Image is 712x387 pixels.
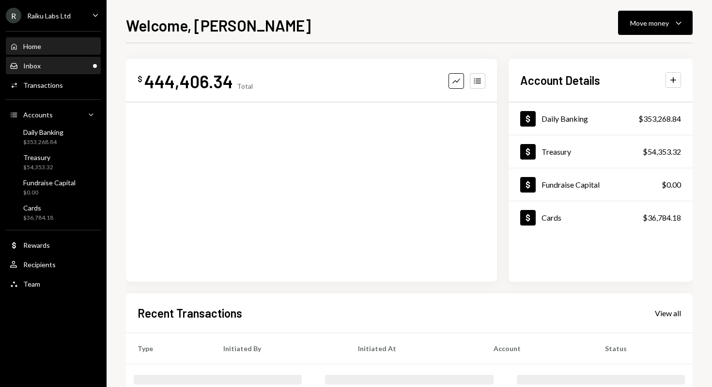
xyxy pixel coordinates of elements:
[346,333,482,364] th: Initiated At
[6,236,101,254] a: Rewards
[144,70,233,92] div: 444,406.34
[27,12,71,20] div: Raiku Labs Ltd
[643,212,681,224] div: $36,784.18
[6,256,101,273] a: Recipients
[23,280,40,288] div: Team
[138,74,142,84] div: $
[509,102,693,135] a: Daily Banking$353,268.84
[23,163,53,172] div: $54,353.32
[23,42,41,50] div: Home
[6,8,21,23] div: R
[23,128,63,136] div: Daily Banking
[6,125,101,148] a: Daily Banking$353,268.84
[23,214,53,222] div: $36,784.18
[126,333,212,364] th: Type
[23,189,76,197] div: $0.00
[23,62,41,70] div: Inbox
[23,241,50,249] div: Rewards
[618,11,693,35] button: Move money
[542,180,600,189] div: Fundraise Capital
[6,57,101,74] a: Inbox
[23,138,63,146] div: $353,268.84
[638,113,681,125] div: $353,268.84
[23,260,56,269] div: Recipients
[509,168,693,201] a: Fundraise Capital$0.00
[6,176,101,199] a: Fundraise Capital$0.00
[23,204,53,212] div: Cards
[655,308,681,318] div: View all
[6,76,101,94] a: Transactions
[662,179,681,191] div: $0.00
[6,275,101,292] a: Team
[138,305,242,321] h2: Recent Transactions
[482,333,593,364] th: Account
[212,333,346,364] th: Initiated By
[643,146,681,158] div: $54,353.32
[520,72,600,88] h2: Account Details
[655,307,681,318] a: View all
[593,333,693,364] th: Status
[23,153,53,161] div: Treasury
[126,16,311,35] h1: Welcome, [PERSON_NAME]
[509,201,693,234] a: Cards$36,784.18
[542,213,561,222] div: Cards
[542,147,571,156] div: Treasury
[630,18,669,28] div: Move money
[23,81,63,89] div: Transactions
[6,37,101,55] a: Home
[23,178,76,187] div: Fundraise Capital
[542,114,588,123] div: Daily Banking
[23,111,53,119] div: Accounts
[509,135,693,168] a: Treasury$54,353.32
[6,106,101,123] a: Accounts
[6,201,101,224] a: Cards$36,784.18
[237,82,253,90] div: Total
[6,150,101,174] a: Treasury$54,353.32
